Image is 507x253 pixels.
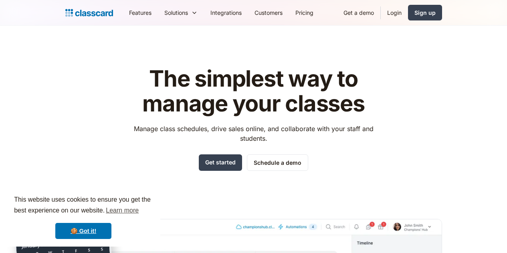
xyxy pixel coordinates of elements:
[65,7,113,18] a: home
[126,124,381,143] p: Manage class schedules, drive sales online, and collaborate with your staff and students.
[337,4,380,22] a: Get a demo
[408,5,442,20] a: Sign up
[105,204,140,217] a: learn more about cookies
[381,4,408,22] a: Login
[247,154,308,171] a: Schedule a demo
[6,187,160,247] div: cookieconsent
[158,4,204,22] div: Solutions
[164,8,188,17] div: Solutions
[204,4,248,22] a: Integrations
[289,4,320,22] a: Pricing
[55,223,111,239] a: dismiss cookie message
[126,67,381,116] h1: The simplest way to manage your classes
[123,4,158,22] a: Features
[248,4,289,22] a: Customers
[199,154,242,171] a: Get started
[14,195,153,217] span: This website uses cookies to ensure you get the best experience on our website.
[414,8,436,17] div: Sign up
